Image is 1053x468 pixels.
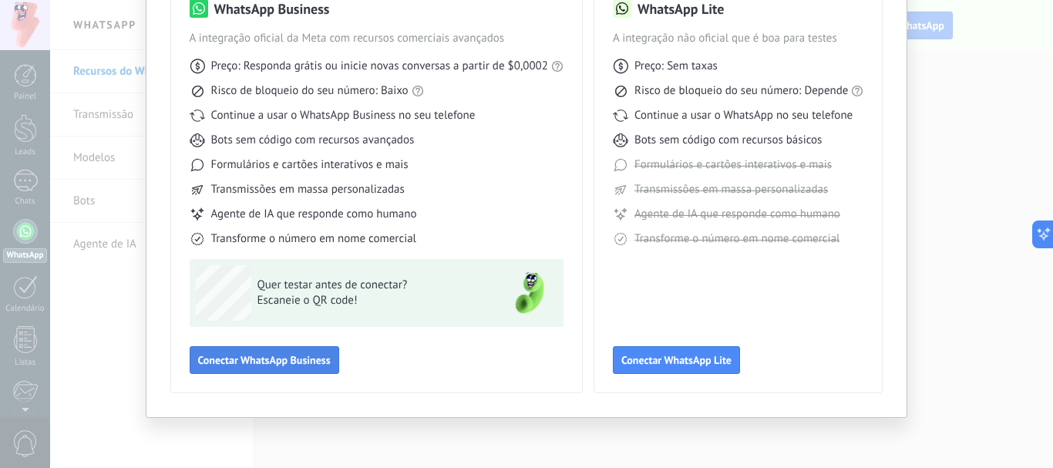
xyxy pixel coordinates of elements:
[634,83,849,99] span: Risco de bloqueio do seu número: Depende
[634,133,822,148] span: Bots sem código com recursos básicos
[257,293,483,308] span: Escaneie o QR code!
[502,265,557,321] img: green-phone.png
[211,133,415,148] span: Bots sem código com recursos avançados
[211,108,476,123] span: Continue a usar o WhatsApp Business no seu telefone
[613,31,864,46] span: A integração não oficial que é boa para testes
[634,59,718,74] span: Preço: Sem taxas
[634,231,839,247] span: Transforme o número em nome comercial
[634,182,828,197] span: Transmissões em massa personalizadas
[634,108,853,123] span: Continue a usar o WhatsApp no seu telefone
[621,355,732,365] span: Conectar WhatsApp Lite
[613,346,740,374] button: Conectar WhatsApp Lite
[634,207,840,222] span: Agente de IA que responde como humano
[211,182,405,197] span: Transmissões em massa personalizadas
[211,231,416,247] span: Transforme o número em nome comercial
[211,83,409,99] span: Risco de bloqueio do seu número: Baixo
[634,157,832,173] span: Formulários e cartões interativos e mais
[211,207,417,222] span: Agente de IA que responde como humano
[257,278,483,293] span: Quer testar antes de conectar?
[190,346,339,374] button: Conectar WhatsApp Business
[190,31,564,46] span: A integração oficial da Meta com recursos comerciais avançados
[198,355,331,365] span: Conectar WhatsApp Business
[211,59,548,74] span: Preço: Responda grátis ou inicie novas conversas a partir de $0,0002
[211,157,409,173] span: Formulários e cartões interativos e mais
